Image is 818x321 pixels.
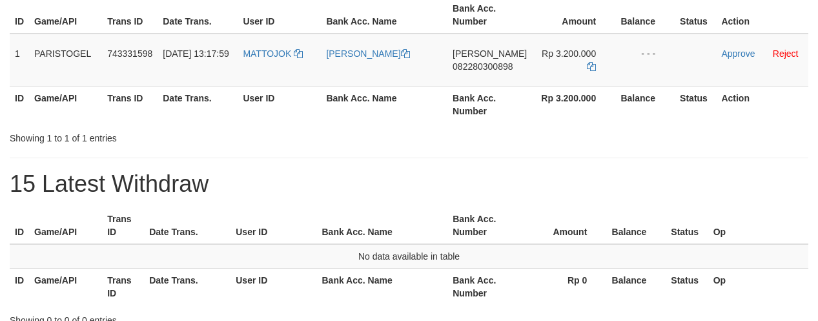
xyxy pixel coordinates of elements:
th: Date Trans. [144,207,230,244]
th: Balance [606,269,666,305]
th: Status [666,207,708,244]
span: [PERSON_NAME] [453,48,527,59]
th: User ID [238,86,321,123]
th: Op [708,207,808,244]
th: Trans ID [102,207,144,244]
h1: 15 Latest Withdraw [10,171,808,197]
td: - - - [615,34,675,87]
a: Approve [721,48,755,59]
td: PARISTOGEL [29,34,102,87]
a: Reject [773,48,799,59]
th: Rp 3.200.000 [532,86,615,123]
th: Bank Acc. Name [316,207,447,244]
th: User ID [230,269,316,305]
th: Bank Acc. Name [316,269,447,305]
th: Date Trans. [158,86,238,123]
th: Action [716,86,808,123]
th: Balance [615,86,675,123]
a: Copy 3200000 to clipboard [587,61,596,72]
th: ID [10,269,29,305]
th: Date Trans. [144,269,230,305]
th: Game/API [29,207,102,244]
th: User ID [230,207,316,244]
td: 1 [10,34,29,87]
th: Op [708,269,808,305]
th: Bank Acc. Name [321,86,447,123]
th: ID [10,86,29,123]
span: [DATE] 13:17:59 [163,48,229,59]
span: Copy 082280300898 to clipboard [453,61,513,72]
th: Game/API [29,86,102,123]
th: Bank Acc. Number [447,207,520,244]
td: No data available in table [10,244,808,269]
th: Status [675,86,716,123]
th: Status [666,269,708,305]
span: MATTOJOK [243,48,291,59]
th: Bank Acc. Number [447,269,520,305]
th: Trans ID [102,86,158,123]
div: Showing 1 to 1 of 1 entries [10,127,331,145]
a: [PERSON_NAME] [326,48,409,59]
th: Amount [520,207,606,244]
th: Bank Acc. Number [447,86,532,123]
th: Balance [606,207,666,244]
a: MATTOJOK [243,48,303,59]
span: 743331598 [107,48,152,59]
th: ID [10,207,29,244]
th: Game/API [29,269,102,305]
th: Trans ID [102,269,144,305]
span: Rp 3.200.000 [542,48,596,59]
th: Rp 0 [520,269,606,305]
